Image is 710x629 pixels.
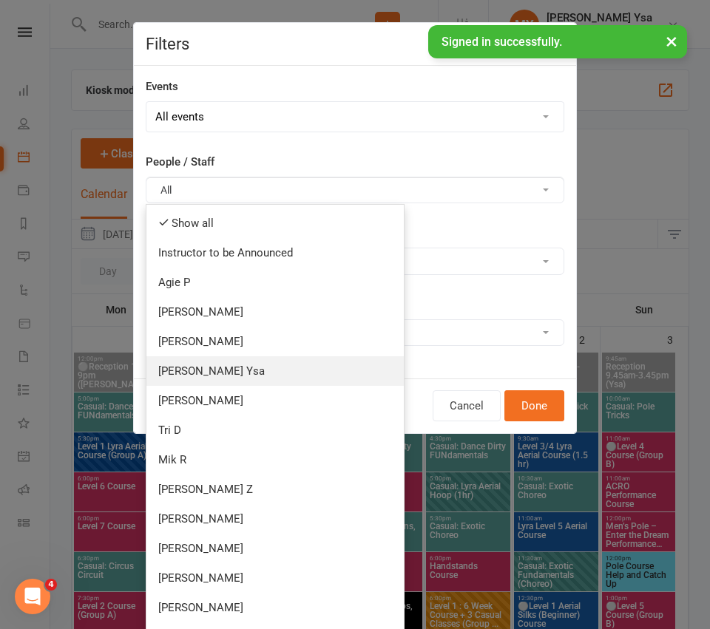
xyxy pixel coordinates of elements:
a: Instructor to be Announced [146,238,404,268]
span: 4 [45,579,57,591]
a: [PERSON_NAME] [146,297,404,327]
a: Agie P [146,268,404,297]
button: × [658,25,685,57]
a: Mik R [146,445,404,475]
a: Tri D [146,415,404,445]
a: Show all [146,208,404,238]
a: [PERSON_NAME] Z [146,475,404,504]
a: [PERSON_NAME] [146,386,404,415]
button: Cancel [433,390,501,421]
span: Signed in successfully. [442,35,562,49]
a: [PERSON_NAME] [146,563,404,593]
iframe: Intercom live chat [15,579,50,614]
button: Done [504,390,564,421]
a: [PERSON_NAME] [146,504,404,534]
a: [PERSON_NAME] Ysa [146,356,404,386]
a: [PERSON_NAME] [146,593,404,622]
a: [PERSON_NAME] [146,534,404,563]
label: People / Staff [146,153,214,171]
button: All [146,177,564,203]
label: Events [146,78,178,95]
a: [PERSON_NAME] [146,327,404,356]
